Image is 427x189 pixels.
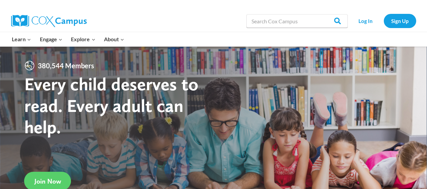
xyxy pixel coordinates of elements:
a: Sign Up [384,14,416,28]
nav: Secondary Navigation [351,14,416,28]
img: Cox Campus [11,15,87,27]
input: Search Cox Campus [246,14,348,28]
span: Explore [71,35,95,44]
span: Join Now [34,177,61,185]
span: Learn [12,35,31,44]
span: 380,544 Members [35,60,97,71]
span: About [104,35,124,44]
a: Log In [351,14,380,28]
strong: Every child deserves to read. Every adult can help. [24,73,198,138]
nav: Primary Navigation [8,32,129,46]
span: Engage [40,35,62,44]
